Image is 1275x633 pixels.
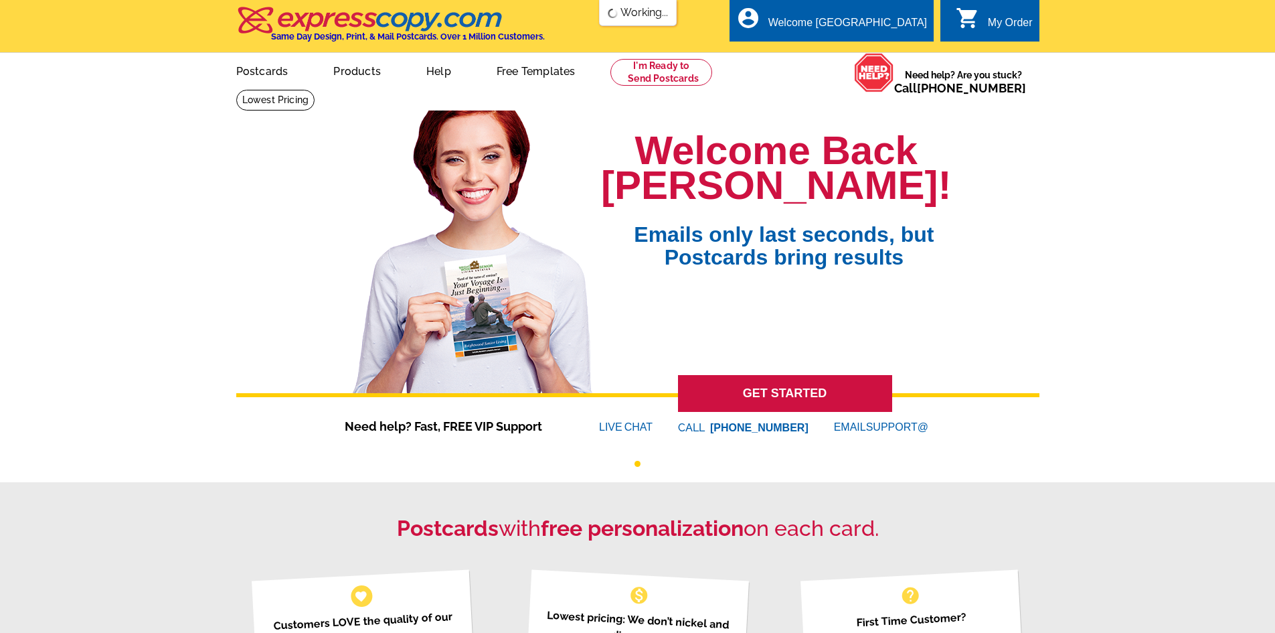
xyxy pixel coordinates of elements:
h4: Same Day Design, Print, & Mail Postcards. Over 1 Million Customers. [271,31,545,42]
font: SUPPORT@ [866,419,930,435]
a: Same Day Design, Print, & Mail Postcards. Over 1 Million Customers. [236,16,545,42]
span: Emails only last seconds, but Postcards bring results [616,203,951,269]
i: shopping_cart [956,6,980,30]
span: help [900,585,921,606]
span: Need help? Fast, FREE VIP Support [345,417,559,435]
h1: Welcome Back [PERSON_NAME]! [601,133,951,203]
i: account_circle [736,6,760,30]
a: [PHONE_NUMBER] [917,81,1026,95]
span: Need help? Are you stuck? [894,68,1033,95]
strong: free personalization [541,516,744,541]
span: favorite [354,589,368,603]
font: LIVE [599,419,624,435]
a: Help [405,54,473,86]
a: LIVECHAT [599,421,653,433]
p: First Time Customer? [817,607,1006,633]
span: Call [894,81,1026,95]
h2: with on each card. [236,516,1039,541]
a: Products [312,54,402,86]
a: shopping_cart My Order [956,15,1033,31]
div: Welcome [GEOGRAPHIC_DATA] [768,17,927,36]
img: welcome-back-logged-in.png [345,100,601,393]
a: Postcards [215,54,310,86]
img: loading... [607,8,618,19]
div: My Order [988,17,1033,36]
a: Free Templates [475,54,597,86]
img: help [854,53,894,92]
button: 1 of 1 [634,461,641,467]
a: GET STARTED [678,375,892,412]
span: monetization_on [628,585,650,606]
strong: Postcards [397,516,499,541]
